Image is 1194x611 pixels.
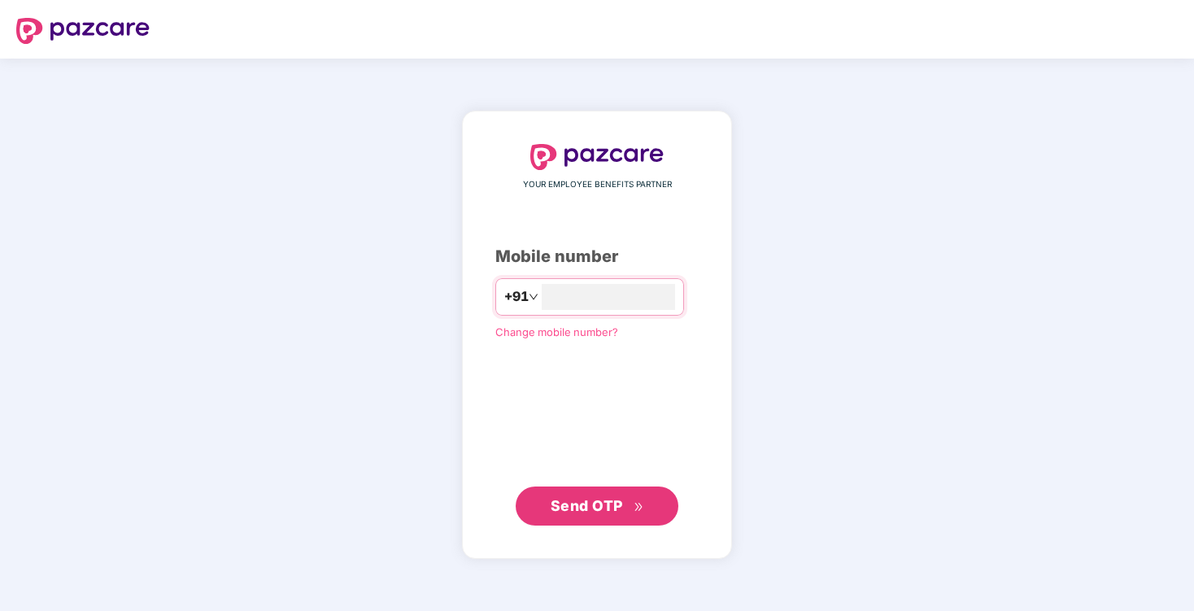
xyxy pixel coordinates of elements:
[529,292,538,302] span: down
[634,502,644,513] span: double-right
[530,144,664,170] img: logo
[495,325,618,338] a: Change mobile number?
[516,487,678,526] button: Send OTPdouble-right
[16,18,150,44] img: logo
[495,244,699,269] div: Mobile number
[504,286,529,307] span: +91
[551,497,623,514] span: Send OTP
[523,178,672,191] span: YOUR EMPLOYEE BENEFITS PARTNER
